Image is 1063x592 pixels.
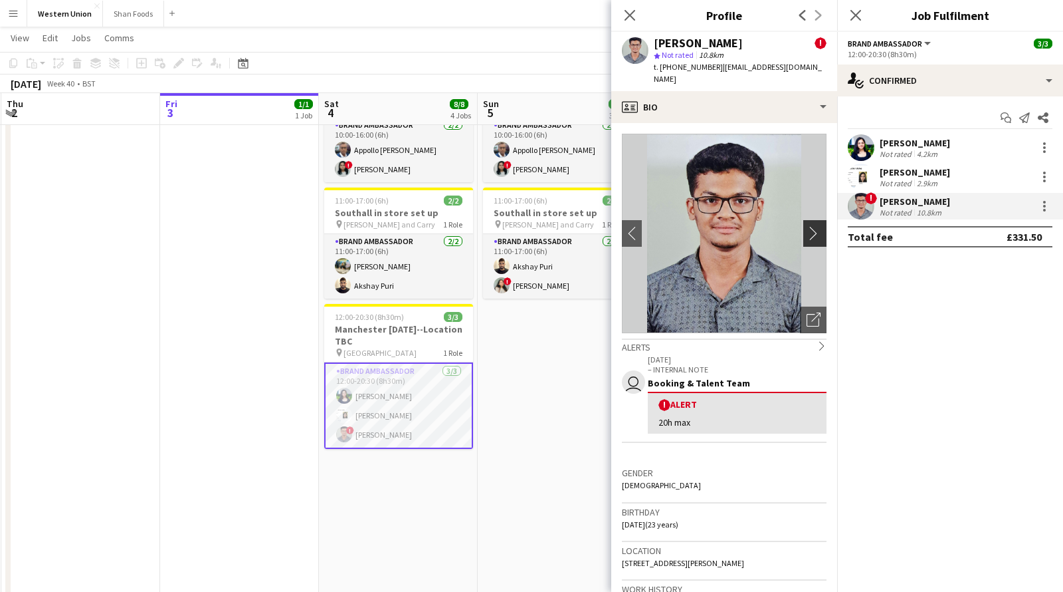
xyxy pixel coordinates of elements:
div: 12:00-20:30 (8h30m) [848,49,1052,59]
button: Western Union [27,1,103,27]
span: [GEOGRAPHIC_DATA] [343,348,417,358]
div: £331.50 [1007,230,1042,243]
span: Thu [7,98,23,110]
div: Not rated [880,149,914,159]
button: Shan Foods [103,1,164,27]
span: 3/3 [1034,39,1052,49]
div: [DATE] [11,77,41,90]
h3: Southall in store set up [483,207,632,219]
p: [DATE] [648,355,826,365]
p: – INTERNAL NOTE [648,365,826,374]
span: [DEMOGRAPHIC_DATA] [622,480,701,490]
span: View [11,32,29,44]
div: BST [82,78,96,88]
h3: Southall in store set up [324,207,473,219]
span: ! [504,277,512,285]
div: [PERSON_NAME] [880,166,950,178]
h3: Profile [611,7,837,24]
div: 1 Job [295,110,312,120]
a: Edit [37,29,63,47]
div: 2.9km [914,178,940,188]
a: Jobs [66,29,96,47]
span: Sun [483,98,499,110]
h3: Location [622,545,826,557]
a: Comms [99,29,140,47]
app-card-role: Brand Ambassador2/210:00-16:00 (6h)Appollo [PERSON_NAME]![PERSON_NAME] [483,118,632,182]
div: 3 Jobs [609,110,630,120]
app-card-role: Brand Ambassador2/210:00-16:00 (6h)Appollo [PERSON_NAME]![PERSON_NAME] [324,118,473,182]
app-job-card: 11:00-17:00 (6h)2/2Southall in store set up [PERSON_NAME] and Carry1 RoleBrand Ambassador2/211:00... [483,188,632,299]
span: ! [865,192,877,204]
div: Alert [658,398,816,411]
span: [STREET_ADDRESS][PERSON_NAME] [622,558,744,568]
div: Confirmed [837,65,1063,96]
app-card-role: Brand Ambassador3/312:00-20:30 (8h30m)[PERSON_NAME][PERSON_NAME]![PERSON_NAME] [324,363,473,449]
span: [DATE] (23 years) [622,519,678,529]
span: Fri [165,98,177,110]
span: Edit [43,32,58,44]
img: Crew avatar or photo [622,134,826,333]
span: 1 Role [443,348,462,358]
span: ! [815,37,826,49]
span: 1/1 [294,99,313,109]
div: [PERSON_NAME] [654,37,743,49]
span: ! [658,399,670,411]
div: Open photos pop-in [800,307,826,333]
div: Bio [611,91,837,123]
span: 2/2 [444,196,462,206]
span: Jobs [71,32,91,44]
span: 5/5 [609,99,627,109]
span: 4 [322,105,339,120]
app-job-card: 11:00-17:00 (6h)2/2Southall in store set up [PERSON_NAME] and Carry1 RoleBrand Ambassador2/211:00... [324,188,473,299]
app-card-role: Brand Ambassador2/211:00-17:00 (6h)[PERSON_NAME]Akshay Puri [324,234,473,299]
span: Comms [104,32,134,44]
span: 1 Role [443,220,462,229]
app-job-card: 12:00-20:30 (8h30m)3/3Manchester [DATE]--Location TBC [GEOGRAPHIC_DATA]1 RoleBrand Ambassador3/31... [324,304,473,449]
span: 3/3 [444,312,462,322]
span: 12:00-20:30 (8h30m) [335,312,404,322]
a: View [5,29,35,47]
span: 2/2 [603,196,621,206]
div: Total fee [848,230,893,243]
span: Brand Ambassador [848,39,922,49]
span: Sat [324,98,339,110]
button: Brand Ambassador [848,39,933,49]
h3: Gender [622,467,826,479]
div: 4 Jobs [450,110,471,120]
h3: Manchester [DATE]--Location TBC [324,323,473,347]
span: 8/8 [450,99,468,109]
span: 3 [163,105,177,120]
span: [PERSON_NAME] and Carry [343,220,435,229]
div: [PERSON_NAME] [880,137,950,149]
span: ! [346,426,354,434]
span: 10.8km [696,50,726,60]
span: Not rated [662,50,694,60]
div: Not rated [880,178,914,188]
div: 20h max [658,416,816,428]
span: 11:00-17:00 (6h) [494,196,547,206]
div: Alerts [622,339,826,353]
span: [PERSON_NAME] and Carry [502,220,594,229]
span: 2 [5,105,23,120]
div: 10.8km [914,208,944,218]
span: 1 Role [602,220,621,229]
span: 11:00-17:00 (6h) [335,196,389,206]
h3: Job Fulfilment [837,7,1063,24]
div: [PERSON_NAME] [880,196,950,208]
span: ! [345,161,353,169]
h3: Birthday [622,506,826,518]
span: ! [504,161,512,169]
div: Booking & Talent Team [648,377,826,389]
app-card-role: Brand Ambassador2/211:00-17:00 (6h)Akshay Puri![PERSON_NAME] [483,234,632,299]
div: 4.2km [914,149,940,159]
span: t. [PHONE_NUMBER] [654,62,723,72]
span: 5 [481,105,499,120]
div: Not rated [880,208,914,218]
span: Week 40 [44,78,77,88]
span: | [EMAIL_ADDRESS][DOMAIN_NAME] [654,62,822,84]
